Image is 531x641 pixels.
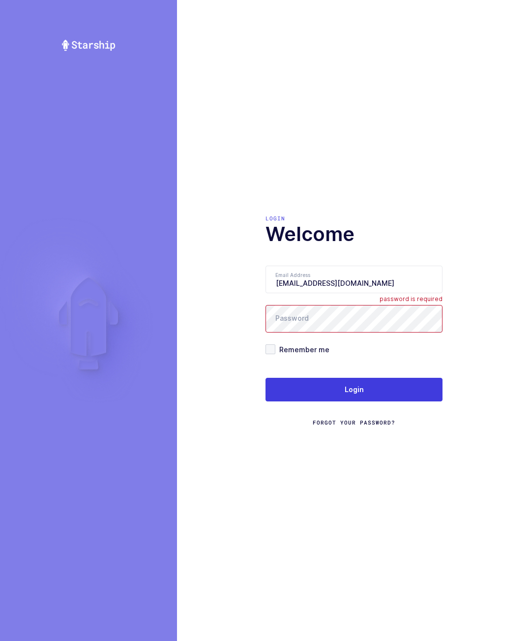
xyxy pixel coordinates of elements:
input: Email Address [265,266,442,293]
h1: Welcome [265,222,442,246]
img: Starship [61,39,116,51]
a: Forgot Your Password? [313,419,395,427]
div: Login [265,214,442,222]
span: Login [345,385,364,395]
button: Login [265,378,442,401]
input: Password [265,305,442,333]
span: Remember me [275,345,329,354]
div: password is required [380,295,442,305]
